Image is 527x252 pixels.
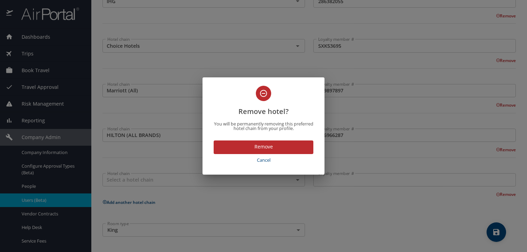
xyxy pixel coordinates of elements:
[219,143,308,151] span: Remove
[211,122,316,131] p: You will be permanently removing this preferred hotel chain from your profile.
[211,86,316,117] h2: Remove hotel?
[214,140,313,154] button: Remove
[216,156,311,164] span: Cancel
[214,154,313,166] button: Cancel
